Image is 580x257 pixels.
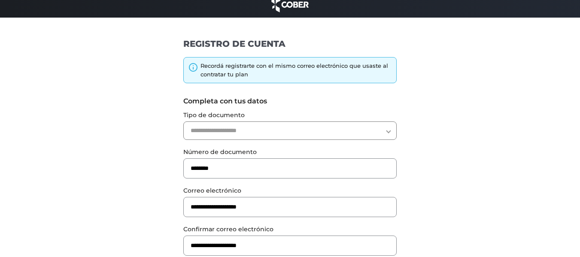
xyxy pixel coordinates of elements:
[183,148,397,157] label: Número de documento
[183,186,397,195] label: Correo electrónico
[183,96,397,106] label: Completa con tus datos
[183,38,397,49] h1: REGISTRO DE CUENTA
[183,111,397,120] label: Tipo de documento
[183,225,397,234] label: Confirmar correo electrónico
[200,62,392,79] div: Recordá registrarte con el mismo correo electrónico que usaste al contratar tu plan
